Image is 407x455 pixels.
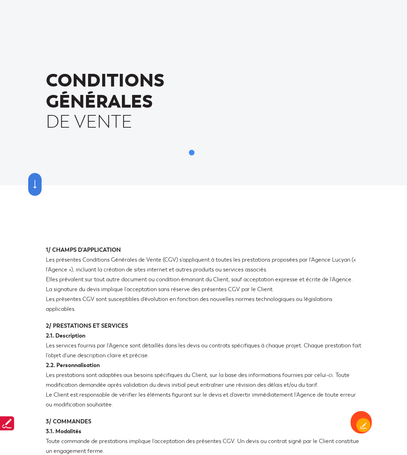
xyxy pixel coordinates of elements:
strong: 2.2. Personnalisation [46,361,100,369]
p: Les services fournis par l’Agence sont détaillés dans les devis ou contrats spécifiques à chaque ... [46,321,362,410]
strong: 2/ PRESTATIONS ET SERVICES [46,322,128,329]
span: générales [46,91,165,112]
strong: 3.1. Modalités [46,428,81,435]
p: Les présentes Conditions Générales de Vente (CGV) s’appliquent à toutes les prestations proposées... [46,245,362,314]
strong: 1/ CHAMPS D’APPLICATION [46,246,121,254]
a: Modifier [356,418,370,432]
span: de vente [46,112,281,133]
strong: Conditions [46,69,165,92]
strong: 2.1. Description [46,332,85,339]
strong: 3/ COMMANDES [46,418,91,425]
